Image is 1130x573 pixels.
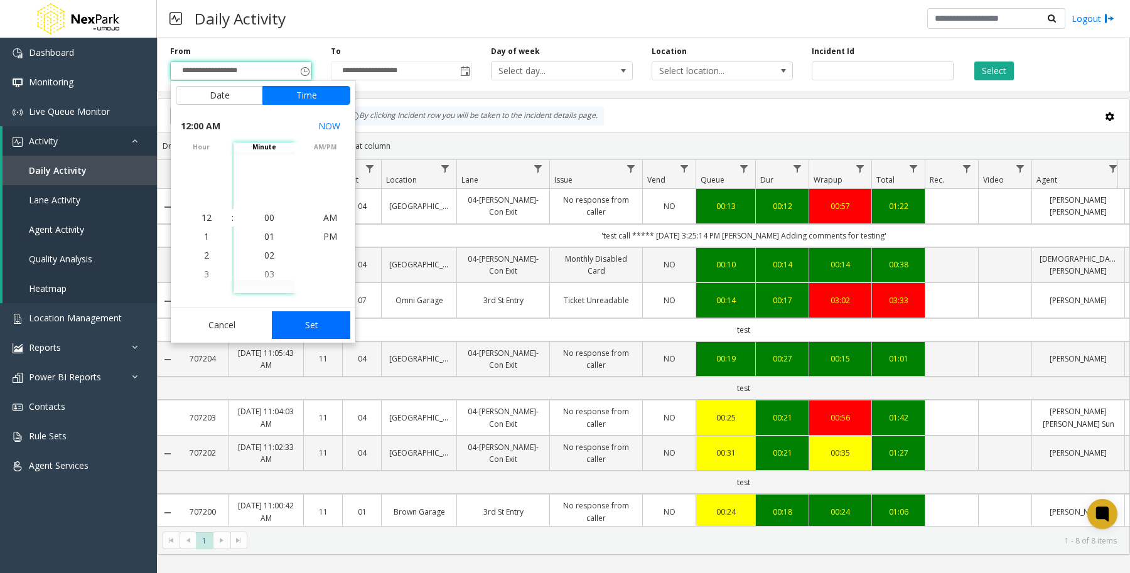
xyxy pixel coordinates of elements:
[817,200,864,212] a: 00:57
[664,506,675,517] span: NO
[491,46,540,57] label: Day of week
[188,3,292,34] h3: Daily Activity
[29,105,110,117] span: Live Queue Monitor
[876,174,895,185] span: Total
[652,46,687,57] label: Location
[465,347,542,371] a: 04-[PERSON_NAME]-Con Exit
[465,294,542,306] a: 3rd St Entry
[185,412,220,424] a: 707203
[3,156,157,185] a: Daily Activity
[350,412,374,424] a: 04
[196,532,213,549] span: Page 1
[704,506,748,518] div: 00:24
[1040,353,1117,365] a: [PERSON_NAME]
[880,259,917,270] a: 00:38
[458,62,471,80] span: Toggle popup
[817,259,864,270] a: 00:14
[664,447,675,458] span: NO
[763,447,801,459] div: 00:21
[255,535,1117,546] kendo-pager-info: 1 - 8 of 8 items
[465,506,542,518] a: 3rd St Entry
[176,86,263,105] button: Date tab
[974,62,1014,80] button: Select
[704,412,748,424] div: 00:25
[817,353,864,365] a: 00:15
[386,174,417,185] span: Location
[530,160,547,177] a: Lane Filter Menu
[704,447,748,459] div: 00:31
[704,259,748,270] a: 00:10
[29,282,67,294] span: Heatmap
[294,142,355,152] span: AM/PM
[959,160,976,177] a: Rec. Filter Menu
[350,294,374,306] a: 07
[461,174,478,185] span: Lane
[176,311,268,339] button: Cancel
[492,62,604,80] span: Select day...
[789,160,806,177] a: Dur Filter Menu
[465,194,542,218] a: 04-[PERSON_NAME]-Con Exit
[158,135,1129,157] div: Drag a column header and drop it here to group by that column
[264,249,274,261] span: 02
[704,200,748,212] a: 00:13
[905,160,922,177] a: Total Filter Menu
[362,160,379,177] a: Lot Filter Menu
[704,353,748,365] a: 00:19
[158,355,178,365] a: Collapse Details
[311,447,335,459] a: 11
[554,174,573,185] span: Issue
[234,142,294,152] span: minute
[817,294,864,306] a: 03:02
[557,253,635,277] a: Monthly Disabled Card
[763,506,801,518] a: 00:18
[389,294,449,306] a: Omni Garage
[185,447,220,459] a: 707202
[704,294,748,306] a: 00:14
[13,137,23,147] img: 'icon'
[760,174,773,185] span: Dur
[313,115,345,137] button: Select now
[880,412,917,424] div: 01:42
[763,294,801,306] a: 00:17
[1040,405,1117,429] a: [PERSON_NAME] [PERSON_NAME] Sun
[350,447,374,459] a: 04
[557,500,635,523] a: No response from caller
[880,294,917,306] div: 03:33
[158,508,178,518] a: Collapse Details
[170,46,191,57] label: From
[158,449,178,459] a: Collapse Details
[647,174,665,185] span: Vend
[29,223,84,235] span: Agent Activity
[465,405,542,429] a: 04-[PERSON_NAME]-Con Exit
[311,353,335,365] a: 11
[880,353,917,365] a: 01:01
[652,62,765,80] span: Select location...
[983,174,1004,185] span: Video
[171,142,232,152] span: hour
[311,412,335,424] a: 11
[1072,12,1114,25] a: Logout
[158,202,178,212] a: Collapse Details
[236,405,296,429] a: [DATE] 11:04:03 AM
[29,430,67,442] span: Rule Sets
[232,212,234,224] div: :
[3,126,157,156] a: Activity
[650,294,688,306] a: NO
[3,274,157,303] a: Heatmap
[763,353,801,365] div: 00:27
[650,353,688,365] a: NO
[13,373,23,383] img: 'icon'
[817,447,864,459] a: 00:35
[343,107,604,126] div: By clicking Incident row you will be taken to the incident details page.
[650,412,688,424] a: NO
[13,432,23,442] img: 'icon'
[29,459,89,471] span: Agent Services
[763,412,801,424] a: 00:21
